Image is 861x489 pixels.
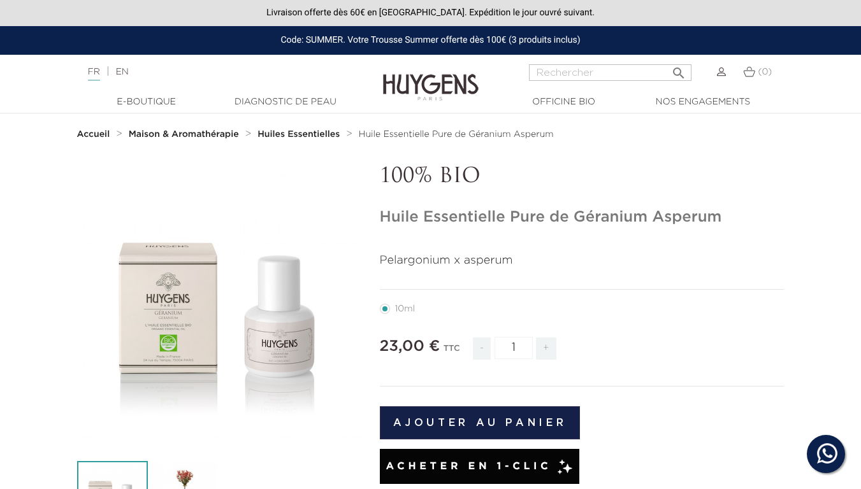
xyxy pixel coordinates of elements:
[667,60,690,78] button: 
[444,335,460,369] div: TTC
[380,208,785,227] h1: Huile Essentielle Pure de Géranium Asperum
[222,96,349,109] a: Diagnostic de peau
[359,129,554,139] a: Huile Essentielle Pure de Géranium Asperum
[473,337,491,360] span: -
[529,64,691,81] input: Rechercher
[82,64,349,80] div: |
[380,252,785,269] p: Pelargonium x asperum
[380,304,430,314] label: 10ml
[359,130,554,139] span: Huile Essentielle Pure de Géranium Asperum
[639,96,767,109] a: Nos engagements
[671,62,686,77] i: 
[257,129,343,139] a: Huiles Essentielles
[380,406,581,439] button: Ajouter au panier
[77,129,113,139] a: Accueil
[380,165,785,189] p: 100% BIO
[129,129,242,139] a: Maison & Aromathérapie
[380,339,440,354] span: 23,00 €
[257,130,340,139] strong: Huiles Essentielles
[77,130,110,139] strong: Accueil
[500,96,628,109] a: Officine Bio
[383,53,479,103] img: Huygens
[88,67,100,81] a: FR
[495,337,533,359] input: Quantité
[129,130,239,139] strong: Maison & Aromathérapie
[758,67,772,76] span: (0)
[536,337,556,360] span: +
[83,96,210,109] a: E-Boutique
[115,67,128,76] a: EN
